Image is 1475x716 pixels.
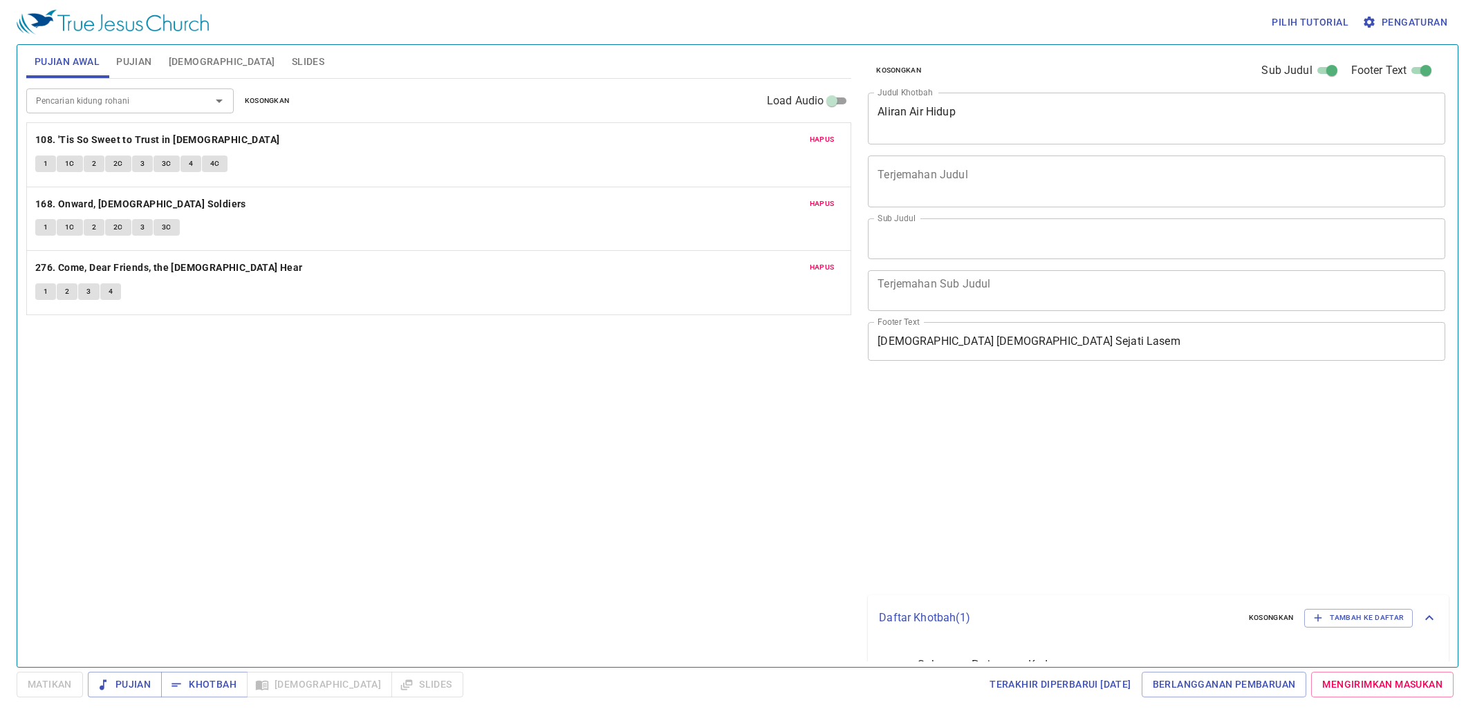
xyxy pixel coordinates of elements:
a: Mengirimkan Masukan [1311,672,1454,697]
span: Load Audio [767,93,824,109]
span: 4C [210,158,220,170]
button: 1 [35,283,56,300]
button: 2 [57,283,77,300]
button: 1C [57,219,83,236]
button: Hapus [801,259,843,276]
span: 3 [86,285,91,298]
span: Tambah ke Daftar [1313,612,1404,624]
span: Sakramen Perjamuan Kudus [918,657,1338,673]
button: 2 [84,219,104,236]
button: 168. Onward, [DEMOGRAPHIC_DATA] Soldiers [35,196,248,213]
span: Kosongkan [1249,612,1294,624]
button: 3 [78,283,99,300]
button: 3C [154,219,180,236]
span: Sub Judul [1261,62,1312,79]
span: Hapus [810,261,835,274]
button: Kosongkan [236,93,298,109]
span: 4 [109,285,113,298]
button: 2C [105,219,131,236]
img: True Jesus Church [17,10,209,35]
button: Hapus [801,196,843,212]
button: 1 [35,156,56,172]
span: Pujian [99,676,151,693]
a: Berlangganan Pembaruan [1142,672,1307,697]
span: 1C [65,158,75,170]
ul: sermon lineup list [868,641,1449,702]
button: 4 [180,156,201,172]
button: 2 [84,156,104,172]
span: Berlangganan Pembaruan [1153,676,1296,693]
div: Daftar Khotbah(1)KosongkanTambah ke Daftar [868,595,1449,641]
button: 276. Come, Dear Friends, the [DEMOGRAPHIC_DATA] Hear [35,259,305,276]
span: Hapus [810,133,835,146]
b: 108. 'Tis So Sweet to Trust in [DEMOGRAPHIC_DATA] [35,131,280,149]
span: 1 [44,158,48,170]
span: 3C [162,221,171,234]
button: Pujian [88,672,162,697]
span: 2 [92,158,96,170]
span: 3 [140,221,145,234]
span: Khotbah [172,676,236,693]
span: Hapus [810,198,835,210]
button: 4 [100,283,121,300]
span: Pujian [116,53,151,70]
span: Pilih tutorial [1272,14,1348,31]
button: 3C [154,156,180,172]
span: 1C [65,221,75,234]
span: Pujian Awal [35,53,100,70]
span: 3 [140,158,145,170]
button: Khotbah [161,672,248,697]
button: 3 [132,156,153,172]
span: Footer Text [1351,62,1407,79]
a: Terakhir Diperbarui [DATE] [984,672,1136,697]
button: 108. 'Tis So Sweet to Trust in [DEMOGRAPHIC_DATA] [35,131,282,149]
span: 1 [44,285,48,298]
button: Pengaturan [1360,10,1453,35]
b: 276. Come, Dear Friends, the [DEMOGRAPHIC_DATA] Hear [35,259,303,276]
button: 3 [132,219,153,236]
span: Slides [292,53,324,70]
button: 1C [57,156,83,172]
span: 2C [113,158,123,170]
span: Terakhir Diperbarui [DATE] [990,676,1131,693]
button: Kosongkan [868,62,929,79]
span: 2C [113,221,123,234]
iframe: from-child [862,375,1331,590]
b: 168. Onward, [DEMOGRAPHIC_DATA] Soldiers [35,196,246,213]
span: 2 [92,221,96,234]
span: 4 [189,158,193,170]
button: Hapus [801,131,843,148]
button: 1 [35,219,56,236]
span: 2 [65,285,69,298]
button: 2C [105,156,131,172]
button: Pilih tutorial [1266,10,1354,35]
span: 1 [44,221,48,234]
button: Tambah ke Daftar [1304,609,1413,627]
span: Mengirimkan Masukan [1322,676,1442,693]
button: Kosongkan [1241,610,1302,626]
span: Kosongkan [876,64,921,77]
span: [DEMOGRAPHIC_DATA] [169,53,275,70]
button: Open [210,91,229,111]
button: 4C [202,156,228,172]
span: Kosongkan [245,95,290,107]
p: Daftar Khotbah ( 1 ) [879,610,1237,626]
span: 3C [162,158,171,170]
span: Pengaturan [1365,14,1447,31]
textarea: Aliran Air Hidup [878,105,1436,131]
